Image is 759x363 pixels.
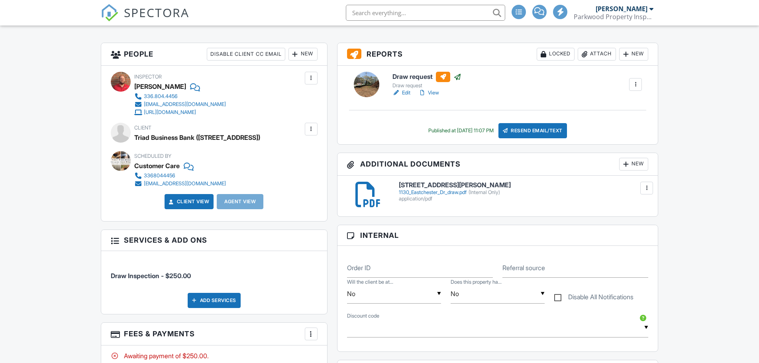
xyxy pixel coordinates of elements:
[399,182,649,189] h6: [STREET_ADDRESS][PERSON_NAME]
[134,108,226,116] a: [URL][DOMAIN_NAME]
[124,4,189,21] span: SPECTORA
[574,13,653,21] div: Parkwood Property Inspections
[134,92,226,100] a: 336.804.4456
[392,72,461,89] a: Draw request Draw request
[101,43,327,66] h3: People
[392,82,461,89] div: Draw request
[347,263,371,272] label: Order ID
[134,80,186,92] div: [PERSON_NAME]
[347,312,379,320] label: Discount code
[111,351,318,360] div: Awaiting payment of $250.00.
[134,100,226,108] a: [EMAIL_ADDRESS][DOMAIN_NAME]
[111,257,318,286] li: Service: Draw Inspection
[337,43,658,66] h3: Reports
[188,293,241,308] div: Add Services
[418,89,439,97] a: View
[451,279,502,286] label: Does this property have an outbuilding that needs an inspection? If Yes, please add "Outbuilding"...
[134,172,226,180] a: 3368044456
[596,5,647,13] div: [PERSON_NAME]
[347,279,393,286] label: Will the client be attending the home inspection?
[337,225,658,246] h3: Internal
[111,272,191,280] span: Draw Inspection - $250.00
[134,131,260,143] div: Triad Business Bank ([STREET_ADDRESS])
[134,180,226,188] a: [EMAIL_ADDRESS][DOMAIN_NAME]
[469,189,500,195] span: (Internal Only)
[337,153,658,176] h3: Additional Documents
[578,48,616,61] div: Attach
[399,196,649,202] div: application/pdf
[101,4,118,22] img: The Best Home Inspection Software - Spectora
[134,74,162,80] span: Inspector
[144,173,175,179] div: 3368044456
[619,48,648,61] div: New
[134,153,171,159] span: Scheduled By
[554,293,633,303] label: Disable All Notifications
[392,89,410,97] a: Edit
[144,101,226,108] div: [EMAIL_ADDRESS][DOMAIN_NAME]
[619,158,648,171] div: New
[399,182,649,202] a: [STREET_ADDRESS][PERSON_NAME] 1130_Eastchester_Dr_draw.pdf(Internal Only) application/pdf
[207,48,285,61] div: Disable Client CC Email
[392,72,461,82] h6: Draw request
[134,125,151,131] span: Client
[399,189,649,196] div: 1130_Eastchester_Dr_draw.pdf
[101,323,327,345] h3: Fees & Payments
[134,160,180,172] div: Customer Care
[167,198,210,206] a: Client View
[288,48,318,61] div: New
[428,128,494,134] div: Published at [DATE] 11:07 PM
[101,11,189,27] a: SPECTORA
[346,5,505,21] input: Search everything...
[537,48,575,61] div: Locked
[144,93,178,100] div: 336.804.4456
[502,263,545,272] label: Referral source
[144,109,196,116] div: [URL][DOMAIN_NAME]
[144,181,226,187] div: [EMAIL_ADDRESS][DOMAIN_NAME]
[498,123,567,138] div: Resend Email/Text
[101,230,327,251] h3: Services & Add ons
